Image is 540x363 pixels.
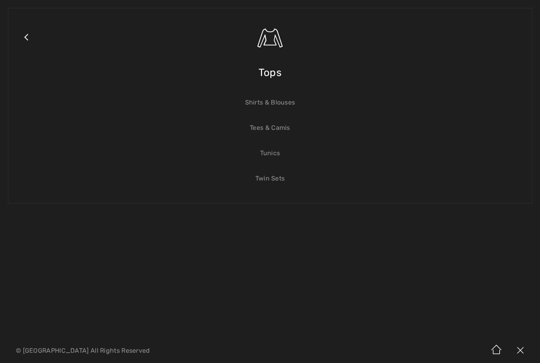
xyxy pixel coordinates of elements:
a: Shirts & Blouses [16,94,524,111]
p: © [GEOGRAPHIC_DATA] All Rights Reserved [16,348,317,353]
span: Tops [259,59,281,87]
a: Twin Sets [16,170,524,187]
a: Tees & Camis [16,119,524,137]
a: Tunics [16,144,524,162]
img: Home [485,338,508,363]
img: X [508,338,532,363]
span: Help [18,6,34,13]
